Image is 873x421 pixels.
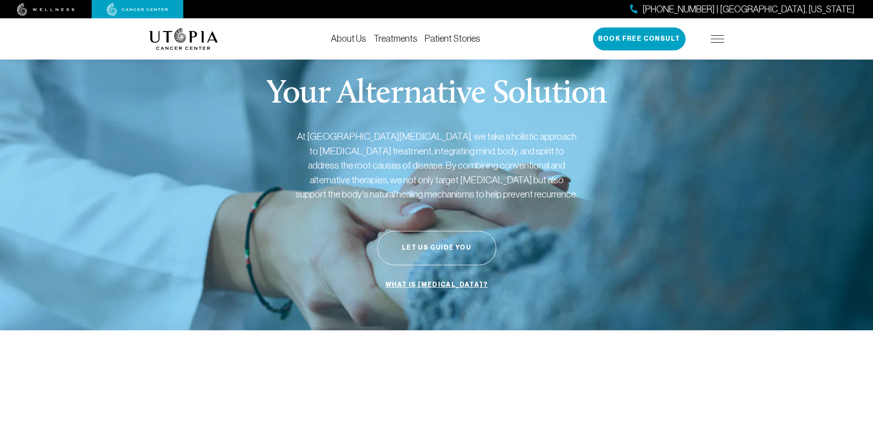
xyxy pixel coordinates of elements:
button: Let Us Guide You [377,231,496,265]
span: [PHONE_NUMBER] | [GEOGRAPHIC_DATA], [US_STATE] [642,3,855,16]
p: At [GEOGRAPHIC_DATA][MEDICAL_DATA], we take a holistic approach to [MEDICAL_DATA] treatment, inte... [295,129,579,202]
p: Your Alternative Solution [266,78,607,111]
a: What is [MEDICAL_DATA]? [383,276,490,294]
img: cancer center [107,3,168,16]
a: Patient Stories [425,33,480,44]
img: icon-hamburger [711,35,725,43]
button: Book Free Consult [593,27,686,50]
img: logo [149,28,218,50]
a: Treatments [373,33,417,44]
a: About Us [331,33,366,44]
a: [PHONE_NUMBER] | [GEOGRAPHIC_DATA], [US_STATE] [630,3,855,16]
img: wellness [17,3,75,16]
